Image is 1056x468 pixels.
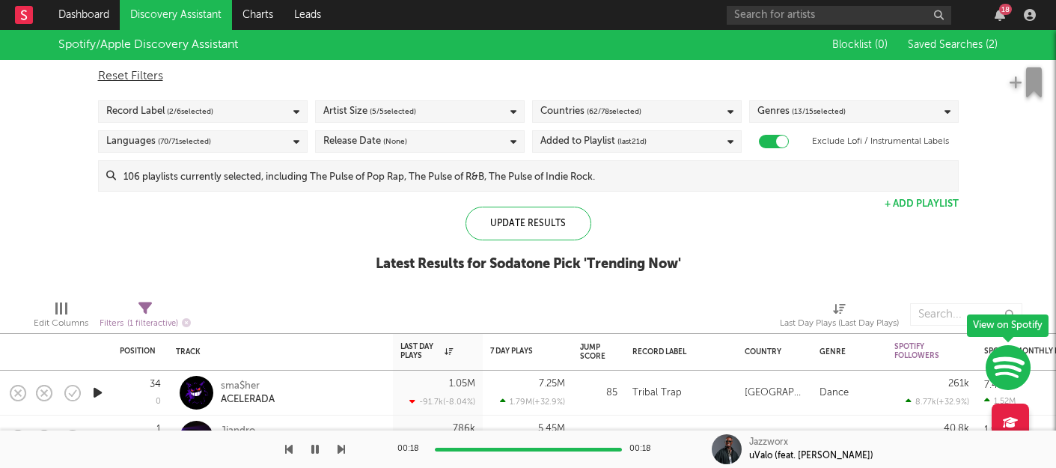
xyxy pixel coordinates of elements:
div: Last Day Plays [400,342,453,360]
div: -91.7k ( -8.04 % ) [409,397,475,407]
div: 7 Day Plays [490,347,543,356]
div: Last Day Plays (Last Day Plays) [780,314,899,332]
div: 34 [150,380,161,389]
div: 786k [453,424,475,434]
div: Record Label [632,347,722,356]
div: Languages [106,133,211,151]
div: Spotify Followers [894,342,947,360]
div: Latest Results for Sodatone Pick ' Trending Now ' [376,255,681,273]
div: Genres [757,103,846,121]
div: 5.45M [538,424,565,434]
span: Blocklist [832,40,888,50]
div: Country [745,347,797,356]
span: ( 2 / 6 selected) [167,103,213,121]
div: Position [120,347,156,356]
span: ( 13 / 15 selected) [792,103,846,121]
a: sma$herACELERADA [221,380,275,407]
div: Track [176,347,378,356]
div: Filters(1 filter active) [100,296,191,339]
div: 8.77k ( +32.9 % ) [906,397,969,407]
div: uValo (feat. [PERSON_NAME]) [749,449,873,463]
div: 1.79M ( +32.9 % ) [500,397,565,407]
span: ( 62 / 78 selected) [587,103,641,121]
div: Edit Columns [34,314,88,332]
div: 85 [580,384,617,402]
div: Added to Playlist [540,133,647,151]
span: Saved Searches [908,40,998,50]
div: Reset Filters [98,67,959,85]
button: 18 [995,9,1005,21]
div: 00:18 [629,440,659,458]
label: Exclude Lofi / Instrumental Labels [812,133,949,151]
div: 18 [999,4,1012,15]
input: Search for artists [727,6,951,25]
span: ( 2 ) [986,40,998,50]
div: Spotify/Apple Discovery Assistant [58,36,238,54]
div: Release Date [323,133,407,151]
div: View on Spotify [967,314,1049,337]
div: Tribal Trap [632,384,682,402]
span: ( 0 ) [875,40,888,50]
div: Filters [100,314,191,333]
div: Dance [820,384,849,402]
div: Edit Columns [34,296,88,339]
div: 97.6 [580,429,617,447]
div: 00:18 [397,440,427,458]
a: JiandroConfess Your Love [221,425,305,452]
div: 7.25M [539,379,565,389]
div: Jiandro [632,429,667,447]
div: Countries [540,103,641,121]
span: ( 5 / 5 selected) [370,103,416,121]
span: ( 70 / 71 selected) [158,133,211,151]
input: 106 playlists currently selected, including The Pulse of Pop Rap, The Pulse of R&B, The Pulse of ... [116,161,958,191]
div: Genre [820,347,872,356]
div: [GEOGRAPHIC_DATA] [745,429,805,447]
div: Hip-Hop/Rap [820,429,879,447]
input: Search... [910,303,1022,326]
div: Jiandro [221,425,305,438]
button: + Add Playlist [885,199,959,209]
div: 261k [948,379,969,389]
div: Jump Score [580,343,605,361]
div: Record Label [106,103,213,121]
div: [GEOGRAPHIC_DATA] [745,384,805,402]
div: 1.52M [984,396,1016,406]
div: 1.98M [984,425,1011,435]
button: Saved Searches (2) [903,39,998,51]
div: 1 [156,425,161,434]
div: Artist Size [323,103,416,121]
div: 0 [156,398,161,406]
span: ( 1 filter active) [127,320,178,328]
div: Update Results [466,207,591,240]
div: 40.8k [944,424,969,434]
span: (last 21 d) [617,133,647,151]
span: (None) [383,133,407,151]
div: Jazzworx [749,436,788,449]
div: 1.05M [449,379,475,389]
div: Last Day Plays (Last Day Plays) [780,296,899,339]
div: ACELERADA [221,393,275,407]
div: sma$her [221,380,275,393]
